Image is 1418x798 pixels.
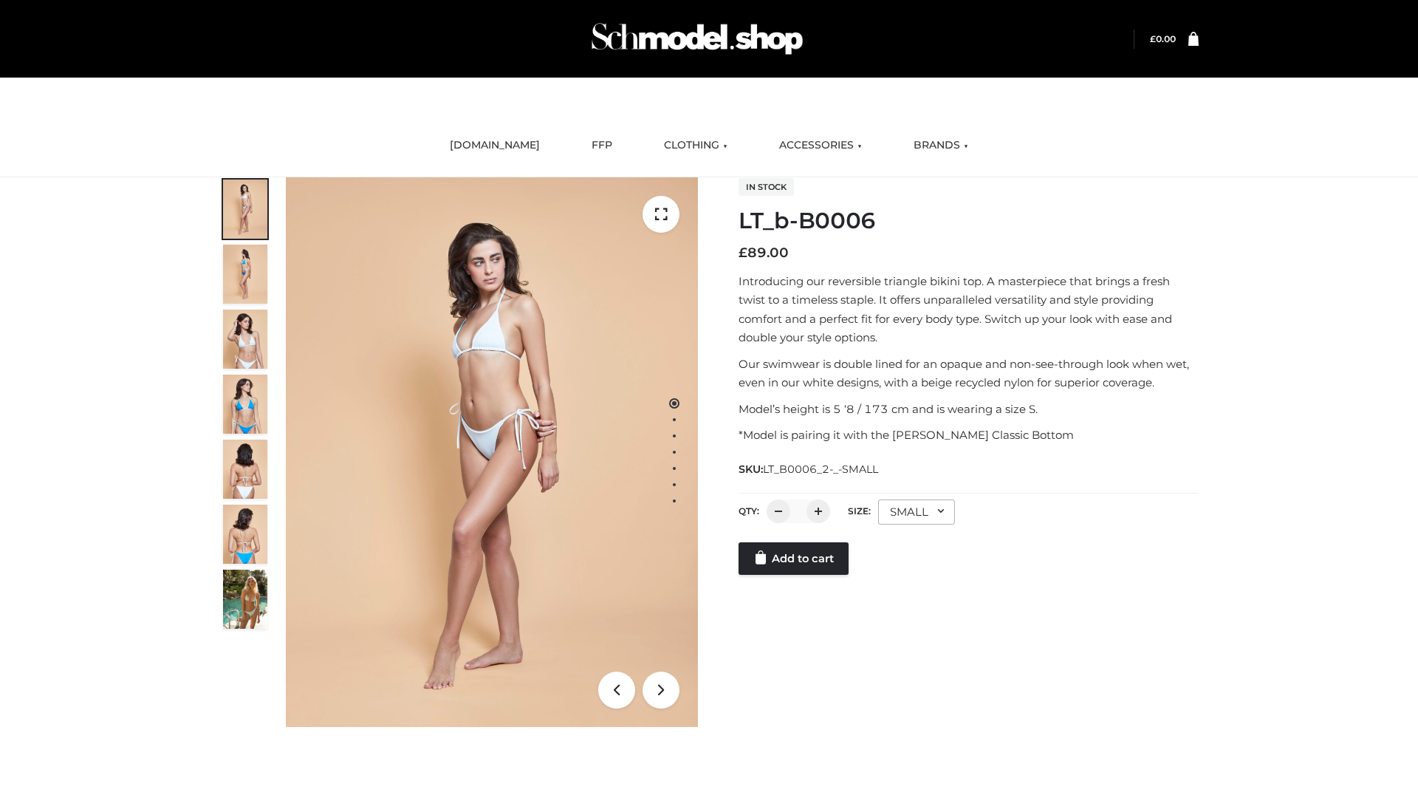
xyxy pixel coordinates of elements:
span: £ [1150,33,1156,44]
img: Schmodel Admin 964 [586,10,808,68]
p: *Model is pairing it with the [PERSON_NAME] Classic Bottom [739,426,1199,445]
span: SKU: [739,460,880,478]
label: QTY: [739,505,759,516]
bdi: 89.00 [739,245,789,261]
img: ArielClassicBikiniTop_CloudNine_AzureSky_OW114ECO_3-scaled.jpg [223,310,267,369]
span: £ [739,245,747,261]
a: CLOTHING [653,129,739,162]
label: Size: [848,505,871,516]
span: LT_B0006_2-_-SMALL [763,463,878,476]
img: ArielClassicBikiniTop_CloudNine_AzureSky_OW114ECO_2-scaled.jpg [223,245,267,304]
img: Arieltop_CloudNine_AzureSky2.jpg [223,570,267,629]
img: ArielClassicBikiniTop_CloudNine_AzureSky_OW114ECO_1-scaled.jpg [223,180,267,239]
a: [DOMAIN_NAME] [439,129,551,162]
span: In stock [739,178,794,196]
img: ArielClassicBikiniTop_CloudNine_AzureSky_OW114ECO_4-scaled.jpg [223,375,267,434]
h1: LT_b-B0006 [739,208,1199,234]
p: Our swimwear is double lined for an opaque and non-see-through look when wet, even in our white d... [739,355,1199,392]
a: FFP [580,129,623,162]
img: ArielClassicBikiniTop_CloudNine_AzureSky_OW114ECO_8-scaled.jpg [223,505,267,564]
a: ACCESSORIES [768,129,873,162]
a: Add to cart [739,542,849,575]
a: BRANDS [902,129,979,162]
img: ArielClassicBikiniTop_CloudNine_AzureSky_OW114ECO_1 [286,177,698,727]
img: ArielClassicBikiniTop_CloudNine_AzureSky_OW114ECO_7-scaled.jpg [223,440,267,499]
p: Model’s height is 5 ‘8 / 173 cm and is wearing a size S. [739,400,1199,419]
div: SMALL [878,499,955,525]
bdi: 0.00 [1150,33,1176,44]
p: Introducing our reversible triangle bikini top. A masterpiece that brings a fresh twist to a time... [739,272,1199,347]
a: £0.00 [1150,33,1176,44]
